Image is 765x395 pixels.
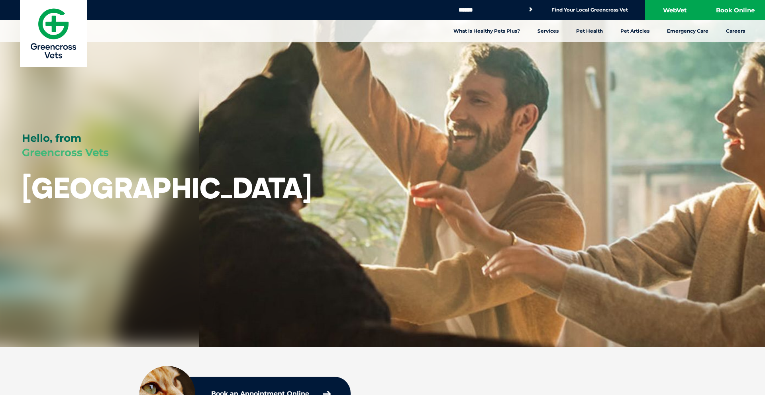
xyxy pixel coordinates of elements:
span: Greencross Vets [22,146,109,159]
span: Hello, from [22,132,81,145]
a: Services [529,20,567,42]
a: Careers [717,20,754,42]
h1: [GEOGRAPHIC_DATA] [22,172,312,203]
a: What is Healthy Pets Plus? [445,20,529,42]
button: Search [527,6,535,14]
a: Pet Articles [612,20,658,42]
a: Pet Health [567,20,612,42]
a: Find Your Local Greencross Vet [551,7,628,13]
a: Emergency Care [658,20,717,42]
